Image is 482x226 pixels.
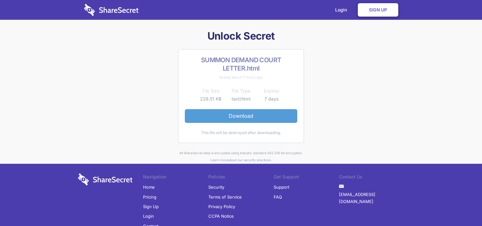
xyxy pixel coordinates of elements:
[185,74,297,81] div: Shared about 7 hours ago
[84,4,139,16] img: logo-wordmark-white-trans-d4663122ce5f474addd5e946df7df03e33cb6a1c49d2221995e7729f52c070b2.svg
[143,211,154,221] a: Login
[196,87,226,95] th: File Size
[185,129,297,136] div: This file will be destroyed after downloading.
[196,95,226,103] td: 228.51 KB
[256,95,286,103] td: 7 days
[274,182,289,192] a: Support
[339,190,404,207] a: [EMAIL_ADDRESS][DOMAIN_NAME]
[208,182,224,192] a: Security
[208,202,235,211] a: Privacy Policy
[143,173,208,182] li: Navigation
[358,3,398,17] a: Sign Up
[339,173,404,182] li: Contact Us
[256,87,286,95] th: Expires
[274,173,339,182] li: Get Support
[185,109,297,123] a: Download
[208,192,242,202] a: Terms of Service
[185,56,297,72] h2: SUMMON DEMAND COURT LETTER.html
[210,158,228,162] a: Learn more
[274,192,282,202] a: FAQ
[208,173,274,182] li: Policies
[143,182,155,192] a: Home
[226,87,256,95] th: File Type
[76,29,407,43] h1: Unlock Secret
[208,211,234,221] a: CCPA Notice
[76,149,407,164] div: All ShareSecret data is encrypted using industry standard AES 256 bit encryption. about our secur...
[143,202,159,211] a: Sign Up
[143,192,156,202] a: Pricing
[226,95,256,103] td: text/html
[78,173,133,185] img: logo-wordmark-white-trans-d4663122ce5f474addd5e946df7df03e33cb6a1c49d2221995e7729f52c070b2.svg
